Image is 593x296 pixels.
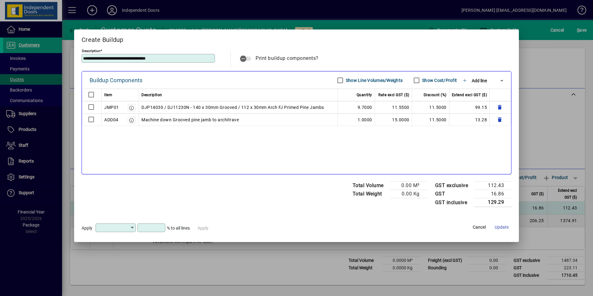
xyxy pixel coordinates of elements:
td: 129.29 [474,198,511,207]
td: Machine down Grooved pine jamb to architrave [139,114,338,126]
td: 0.00 Kg [390,190,427,198]
td: 0.00 M³ [390,182,427,190]
td: GST exclusive [432,182,475,190]
h2: Create Buildup [74,29,519,47]
td: 99.15 [449,101,490,114]
td: DJP14030 / DJ11230N - 140 x 30mm Grooved / 112 x 30mm Arch FJ Primed Pine Jambs [139,101,338,114]
td: GST inclusive [432,198,475,207]
td: 13.28 [449,114,490,126]
span: Apply [82,226,92,231]
td: Total Weight [350,190,390,198]
label: Show Cost/Profit [421,77,457,83]
span: % to all lines [167,226,190,231]
span: Cancel [473,224,486,231]
td: 16.86 [474,190,511,198]
div: 15.0000 [377,116,409,123]
td: GST [432,190,475,198]
span: Extend excl GST ($) [452,91,487,99]
button: Update [492,222,511,233]
span: Quantity [357,91,372,99]
span: Update [495,224,509,231]
label: Show Line Volumes/Weights [345,77,403,83]
span: Discount (%) [424,91,447,99]
span: Add line [472,78,487,83]
span: Rate excl GST ($) [378,91,409,99]
div: JMP01 [104,104,119,111]
div: Buildup Components [90,75,143,85]
td: 9.7000 [338,101,375,114]
td: Total Volume [350,182,390,190]
div: ADD04 [104,116,118,123]
button: Cancel [469,222,489,233]
td: 11.5000 [412,101,449,114]
span: Description [141,91,162,99]
mat-label: Description [82,49,100,53]
td: 11.5000 [412,114,449,126]
div: 11.5500 [377,104,409,111]
td: 1.0000 [338,114,375,126]
td: 112.43 [474,182,511,190]
span: Print buildup components? [256,55,319,61]
span: Item [104,91,112,99]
